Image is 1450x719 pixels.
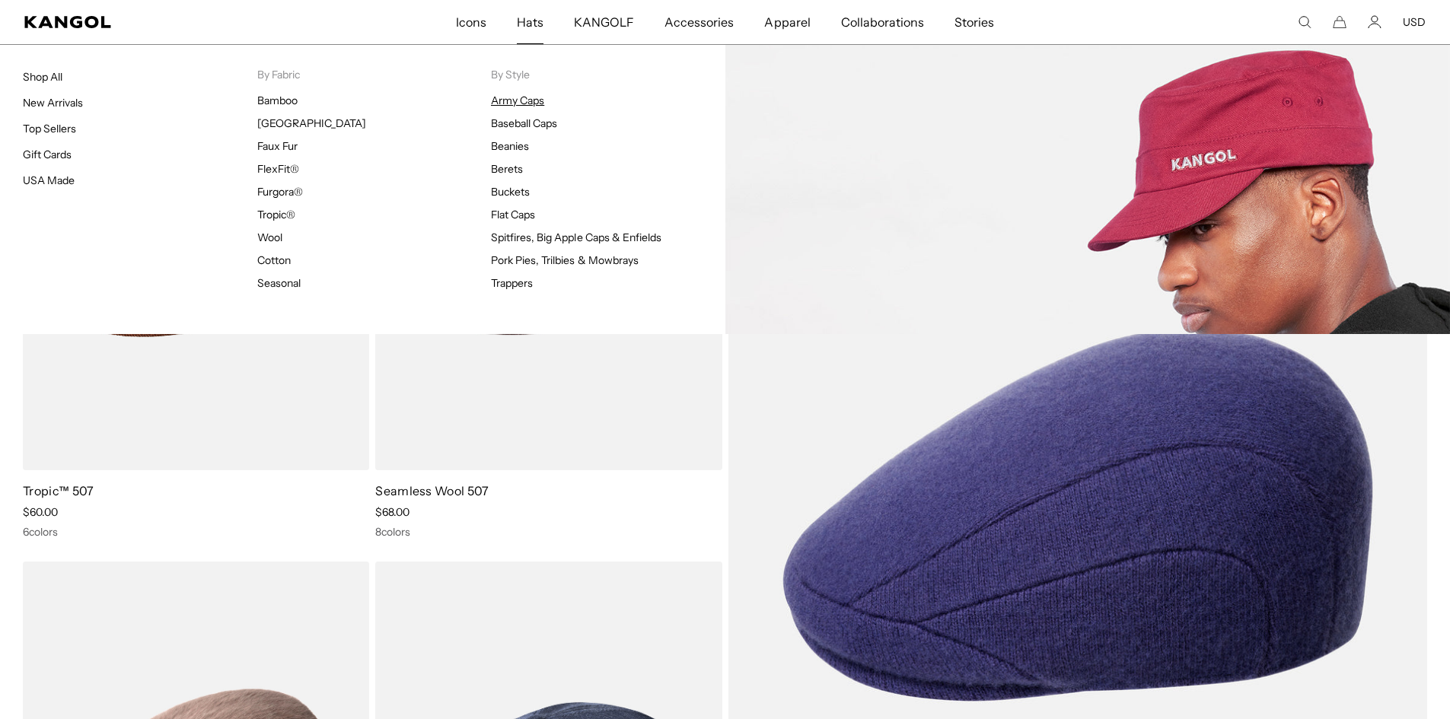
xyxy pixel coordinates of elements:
[491,139,529,153] a: Beanies
[257,162,299,176] a: FlexFit®
[1333,15,1346,29] button: Cart
[257,116,366,130] a: [GEOGRAPHIC_DATA]
[375,505,410,519] span: $68.00
[23,483,94,498] a: Tropic™ 507
[23,122,76,135] a: Top Sellers
[491,68,725,81] p: By Style
[491,162,523,176] a: Berets
[257,208,295,221] a: Tropic®
[23,525,369,539] div: 6 colors
[491,253,639,267] a: Pork Pies, Trilbies & Mowbrays
[491,231,661,244] a: Spitfires, Big Apple Caps & Enfields
[491,94,544,107] a: Army Caps
[491,116,557,130] a: Baseball Caps
[491,276,533,290] a: Trappers
[257,231,282,244] a: Wool
[375,483,489,498] a: Seamless Wool 507
[257,139,298,153] a: Faux Fur
[257,276,301,290] a: Seasonal
[1298,15,1311,29] summary: Search here
[23,148,72,161] a: Gift Cards
[257,94,298,107] a: Bamboo
[24,16,301,28] a: Kangol
[1403,15,1426,29] button: USD
[375,525,722,539] div: 8 colors
[1368,15,1381,29] a: Account
[491,185,530,199] a: Buckets
[23,173,75,187] a: USA Made
[23,70,62,84] a: Shop All
[257,185,303,199] a: Furgora®
[23,96,83,110] a: New Arrivals
[257,253,291,267] a: Cotton
[257,68,492,81] p: By Fabric
[23,505,58,519] span: $60.00
[491,208,535,221] a: Flat Caps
